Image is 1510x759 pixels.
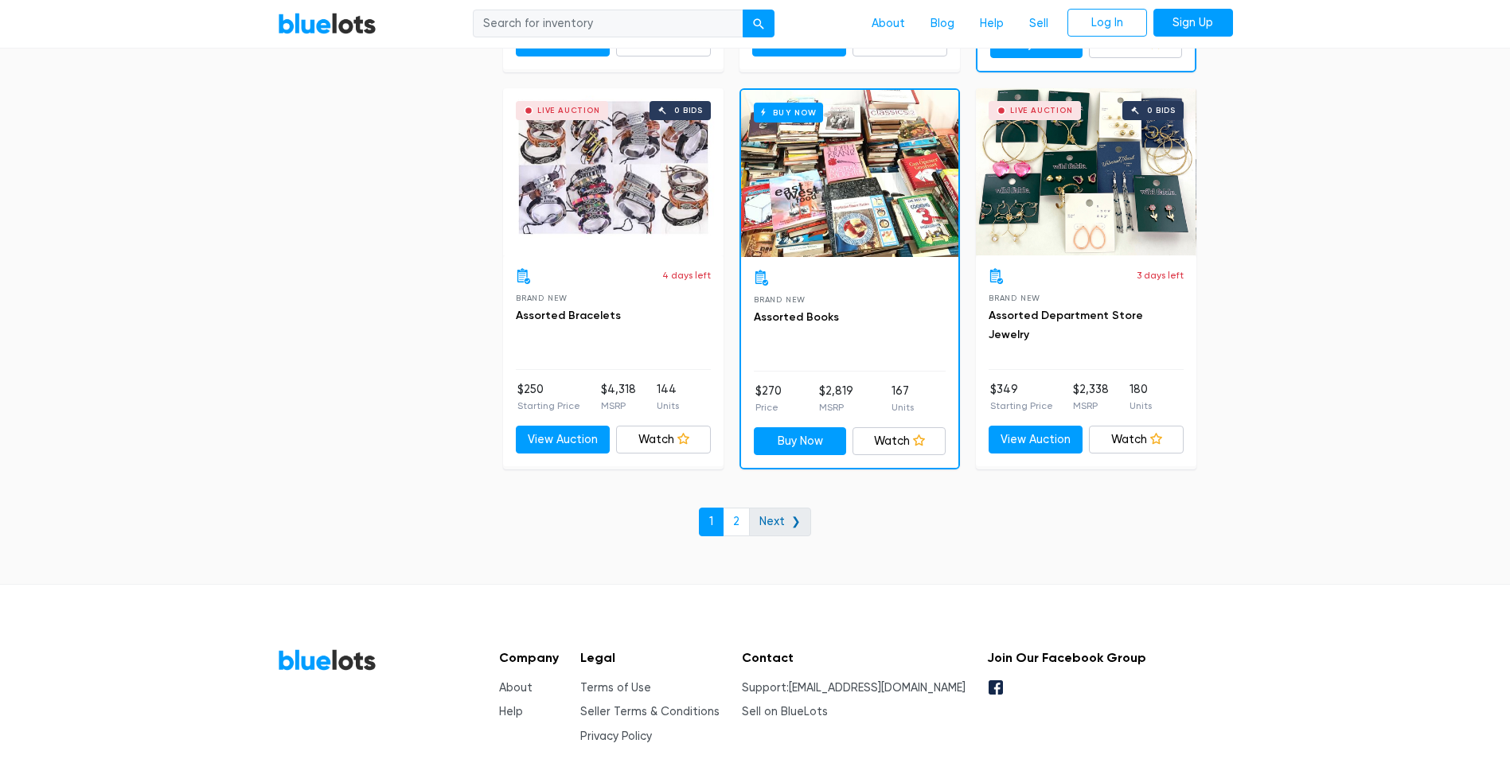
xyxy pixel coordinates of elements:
div: 0 bids [674,107,703,115]
a: About [859,9,918,39]
a: About [499,681,533,695]
div: Live Auction [1010,107,1073,115]
li: Support: [742,679,966,697]
a: Log In [1067,9,1147,37]
a: Help [967,9,1016,39]
p: Units [892,400,914,415]
a: Live Auction 0 bids [503,88,724,255]
a: Watch [1089,426,1184,454]
a: [EMAIL_ADDRESS][DOMAIN_NAME] [789,681,966,695]
p: Units [1130,399,1152,413]
a: Next ❯ [749,508,811,536]
a: Terms of Use [580,681,651,695]
li: 167 [892,383,914,415]
li: 144 [657,381,679,413]
a: Watch [853,427,946,456]
div: Live Auction [537,107,600,115]
h5: Company [499,650,559,665]
li: $2,819 [819,383,853,415]
p: Units [657,399,679,413]
li: $270 [755,383,782,415]
a: 2 [723,508,750,536]
li: 180 [1130,381,1152,413]
h5: Legal [580,650,720,665]
p: Price [755,400,782,415]
p: 3 days left [1137,268,1184,282]
p: 4 days left [662,268,711,282]
a: Assorted Bracelets [516,309,621,322]
a: Help [499,705,523,718]
a: Sign Up [1153,9,1233,37]
a: Live Auction 0 bids [976,88,1196,255]
li: $349 [990,381,1053,413]
a: Buy Now [741,90,958,257]
a: Assorted Books [754,310,839,324]
div: 0 bids [1147,107,1176,115]
a: 1 [699,508,724,536]
a: Blog [918,9,967,39]
a: Assorted Department Store Jewelry [989,309,1143,341]
a: BlueLots [278,648,377,671]
p: MSRP [1073,399,1109,413]
span: Brand New [754,295,806,304]
a: Sell on BlueLots [742,705,828,718]
a: Sell [1016,9,1061,39]
h5: Join Our Facebook Group [987,650,1146,665]
p: MSRP [819,400,853,415]
span: Brand New [989,294,1040,302]
span: Brand New [516,294,568,302]
p: MSRP [601,399,636,413]
a: Privacy Policy [580,730,652,743]
a: View Auction [989,426,1083,454]
a: Seller Terms & Conditions [580,705,720,718]
a: BlueLots [278,12,377,35]
a: Buy Now [754,427,847,456]
li: $2,338 [1073,381,1109,413]
p: Starting Price [517,399,580,413]
p: Starting Price [990,399,1053,413]
li: $250 [517,381,580,413]
li: $4,318 [601,381,636,413]
a: View Auction [516,426,611,454]
input: Search for inventory [473,10,743,38]
h5: Contact [742,650,966,665]
h6: Buy Now [754,103,823,123]
a: Watch [616,426,711,454]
